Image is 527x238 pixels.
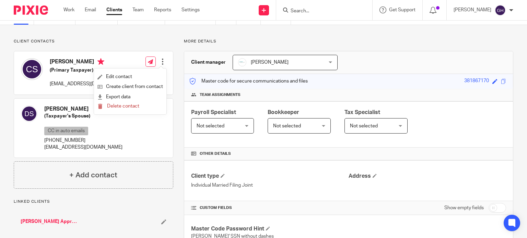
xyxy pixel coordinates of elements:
[85,7,96,13] a: Email
[184,39,513,44] p: More details
[191,225,349,233] h4: Master Code Password Hint
[191,182,349,189] p: Individual Married Filing Joint
[191,59,226,66] h3: Client manager
[21,105,37,122] img: svg%3E
[50,80,128,87] p: [EMAIL_ADDRESS][DOMAIN_NAME]
[154,7,171,13] a: Reports
[21,218,79,225] a: [PERSON_NAME] Appraisals, Inc
[63,7,74,13] a: Work
[290,8,352,14] input: Search
[21,58,43,80] img: svg%3E
[251,60,289,65] span: [PERSON_NAME]
[464,77,489,85] div: 381867170
[191,110,236,115] span: Payroll Specialist
[44,144,122,151] p: [EMAIL_ADDRESS][DOMAIN_NAME]
[50,67,128,74] h5: (Primary Taxpayer)
[444,204,484,211] label: Show empty fields
[238,58,246,66] img: _Logo.png
[389,8,415,12] span: Get Support
[69,170,117,180] h4: + Add contact
[349,173,506,180] h4: Address
[50,58,128,67] h4: [PERSON_NAME]
[454,7,491,13] p: [PERSON_NAME]
[200,151,231,156] span: Other details
[97,82,163,92] a: Create client from contact
[189,78,308,85] p: Master code for secure communications and files
[181,7,200,13] a: Settings
[44,137,122,144] p: [PHONE_NUMBER]
[495,5,506,16] img: svg%3E
[97,102,139,111] button: Delete contact
[273,124,301,128] span: Not selected
[200,92,241,98] span: Team assignments
[350,124,378,128] span: Not selected
[44,105,122,113] h4: [PERSON_NAME]
[197,124,224,128] span: Not selected
[106,7,122,13] a: Clients
[107,104,139,109] span: Delete contact
[344,110,380,115] span: Tax Specialist
[191,205,349,211] h4: CUSTOM FIELDS
[268,110,299,115] span: Bookkeeper
[14,5,48,15] img: Pixie
[14,39,173,44] p: Client contacts
[132,7,144,13] a: Team
[14,199,173,204] p: Linked clients
[44,127,88,135] p: CC in auto emails
[97,58,104,65] i: Primary
[191,173,349,180] h4: Client type
[97,92,163,102] a: Export data
[97,72,163,82] a: Edit contact
[44,113,122,120] h5: (Taxpayer's Spouse)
